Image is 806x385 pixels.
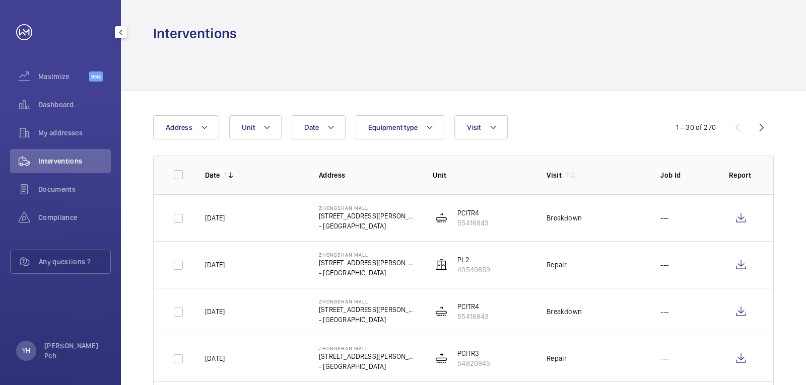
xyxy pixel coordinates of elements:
[319,221,417,231] p: - [GEOGRAPHIC_DATA]
[319,345,417,351] p: Zhongshan Mall
[435,305,447,318] img: moving_walk.svg
[38,128,111,138] span: My addresses
[435,259,447,271] img: elevator.svg
[205,170,220,180] p: Date
[205,213,225,223] p: [DATE]
[454,115,507,139] button: Visit
[457,208,489,218] p: PCITR4
[660,260,668,270] p: ---
[319,351,417,361] p: [STREET_ADDRESS][PERSON_NAME]
[457,265,490,275] p: 40549859
[457,348,490,358] p: PCITR3
[547,306,582,317] div: Breakdown
[319,258,417,268] p: [STREET_ADDRESS][PERSON_NAME]
[547,260,567,270] div: Repair
[38,71,89,82] span: Maximize
[39,257,110,267] span: Any questions ?
[457,301,489,312] p: PCITR4
[229,115,282,139] button: Unit
[304,123,319,131] span: Date
[467,123,481,131] span: Visit
[356,115,445,139] button: Equipment type
[729,170,753,180] p: Report
[457,312,489,322] p: 55416843
[547,353,567,363] div: Repair
[319,170,417,180] p: Address
[547,170,562,180] p: Visit
[38,156,111,166] span: Interventions
[38,184,111,194] span: Documents
[319,252,417,258] p: Zhongshan Mall
[660,170,713,180] p: Job Id
[660,353,668,363] p: ---
[660,306,668,317] p: ---
[457,255,490,265] p: PL2
[153,24,237,43] h1: Interventions
[319,268,417,278] p: - [GEOGRAPHIC_DATA]
[457,358,490,368] p: 54820945
[205,353,225,363] p: [DATE]
[319,298,417,304] p: Zhongshan Mall
[22,346,30,356] p: YH
[242,123,255,131] span: Unit
[205,306,225,317] p: [DATE]
[433,170,530,180] p: Unit
[44,341,105,361] p: [PERSON_NAME] Peh
[660,213,668,223] p: ---
[319,315,417,325] p: - [GEOGRAPHIC_DATA]
[89,71,103,82] span: Beta
[319,211,417,221] p: [STREET_ADDRESS][PERSON_NAME]
[205,260,225,270] p: [DATE]
[319,361,417,371] p: - [GEOGRAPHIC_DATA]
[319,205,417,211] p: Zhongshan Mall
[153,115,219,139] button: Address
[368,123,418,131] span: Equipment type
[435,212,447,224] img: moving_walk.svg
[547,213,582,223] div: Breakdown
[676,122,716,132] div: 1 – 30 of 270
[38,100,111,110] span: Dashboard
[292,115,346,139] button: Date
[166,123,192,131] span: Address
[319,304,417,315] p: [STREET_ADDRESS][PERSON_NAME]
[457,218,489,228] p: 55416843
[435,352,447,364] img: moving_walk.svg
[38,212,111,222] span: Compliance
